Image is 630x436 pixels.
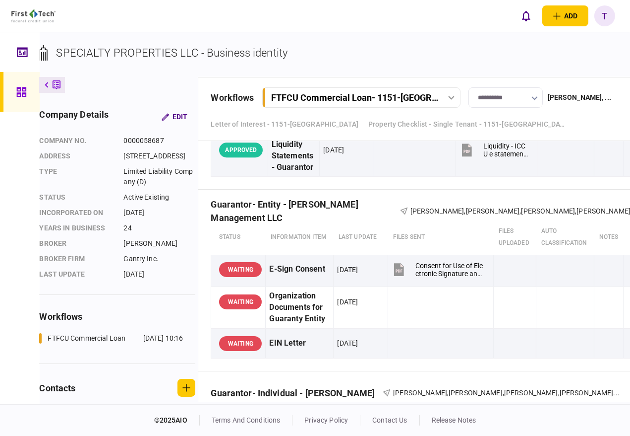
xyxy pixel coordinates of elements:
[410,207,464,215] span: [PERSON_NAME]
[337,265,358,275] div: [DATE]
[212,416,281,424] a: terms and conditions
[515,5,536,26] button: open notifications list
[123,136,195,146] div: 0000058687
[39,238,114,249] div: Broker
[521,207,575,215] span: [PERSON_NAME]
[271,92,440,103] div: FTFCU Commercial Loan - 1151-[GEOGRAPHIC_DATA]
[337,297,358,307] div: [DATE]
[39,151,114,161] div: address
[123,208,195,218] div: [DATE]
[558,389,560,397] span: ,
[447,389,449,397] span: ,
[39,269,114,280] div: last update
[154,108,195,126] button: Edit
[39,254,114,264] div: broker firm
[56,45,287,61] div: SPECIALTY PROPERTIES LLC - Business identity
[123,166,195,187] div: Limited Liability Company (D)
[494,220,536,255] th: Files uploaded
[269,332,330,355] div: EIN Letter
[503,389,504,397] span: ,
[415,262,485,278] div: Consent for Use of Electronic Signature and Electronic Disclosures Agreement Editable.pdf
[123,238,195,249] div: [PERSON_NAME]
[39,381,75,395] div: contacts
[123,223,195,233] div: 24
[39,223,114,233] div: years in business
[211,220,266,255] th: status
[211,388,383,398] div: Guarantor- Individual - [PERSON_NAME]
[323,145,344,155] div: [DATE]
[466,207,520,215] span: [PERSON_NAME]
[548,92,611,103] div: [PERSON_NAME] , ...
[368,119,567,130] a: Property Checklist - Single Tenant - 1151-[GEOGRAPHIC_DATA], [GEOGRAPHIC_DATA], [GEOGRAPHIC_DATA]
[519,207,521,215] span: ,
[11,9,56,22] img: client company logo
[483,142,529,158] div: Liquidity - ICCU e statement.pdf
[594,220,624,255] th: notes
[542,5,588,26] button: open adding identity options
[39,208,114,218] div: incorporated on
[337,338,358,348] div: [DATE]
[269,291,330,325] div: Organization Documents for Guaranty Entity
[459,139,529,161] button: Liquidity - ICCU e statement.pdf
[536,220,594,255] th: auto classification
[560,389,614,397] span: [PERSON_NAME]
[219,143,263,157] div: APPROVED
[211,91,254,104] div: workflows
[449,389,503,397] span: [PERSON_NAME]
[48,333,125,344] div: FTFCU Commercial Loan
[614,388,620,398] span: ...
[272,139,316,173] div: Liquidity Statements - Guarantor
[39,310,195,323] div: workflows
[575,207,576,215] span: ,
[392,258,485,281] button: Consent for Use of Electronic Signature and Electronic Disclosures Agreement Editable.pdf
[219,336,262,351] div: WAITING
[334,220,388,255] th: last update
[266,220,334,255] th: Information item
[123,192,195,203] div: Active Existing
[39,136,114,146] div: company no.
[262,87,460,108] button: FTFCU Commercial Loan- 1151-[GEOGRAPHIC_DATA]
[123,254,195,264] div: Gantry Inc.
[39,333,183,344] a: FTFCU Commercial Loan[DATE] 10:16
[219,262,262,277] div: WAITING
[393,389,447,397] span: [PERSON_NAME]
[211,206,400,217] div: Guarantor- Entity - [PERSON_NAME] Management LLC
[123,151,195,161] div: [STREET_ADDRESS]
[219,294,262,309] div: WAITING
[504,389,558,397] span: [PERSON_NAME]
[211,119,358,130] a: Letter of Interest - 1151-[GEOGRAPHIC_DATA]
[39,166,114,187] div: Type
[464,207,466,215] span: ,
[123,269,195,280] div: [DATE]
[39,108,109,126] div: company details
[304,416,348,424] a: privacy policy
[154,415,200,426] div: © 2025 AIO
[594,5,615,26] button: T
[39,192,114,203] div: status
[432,416,476,424] a: release notes
[269,258,330,281] div: E-Sign Consent
[143,333,183,344] div: [DATE] 10:16
[393,388,620,398] div: Scot Halladay
[388,220,494,255] th: files sent
[372,416,407,424] a: contact us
